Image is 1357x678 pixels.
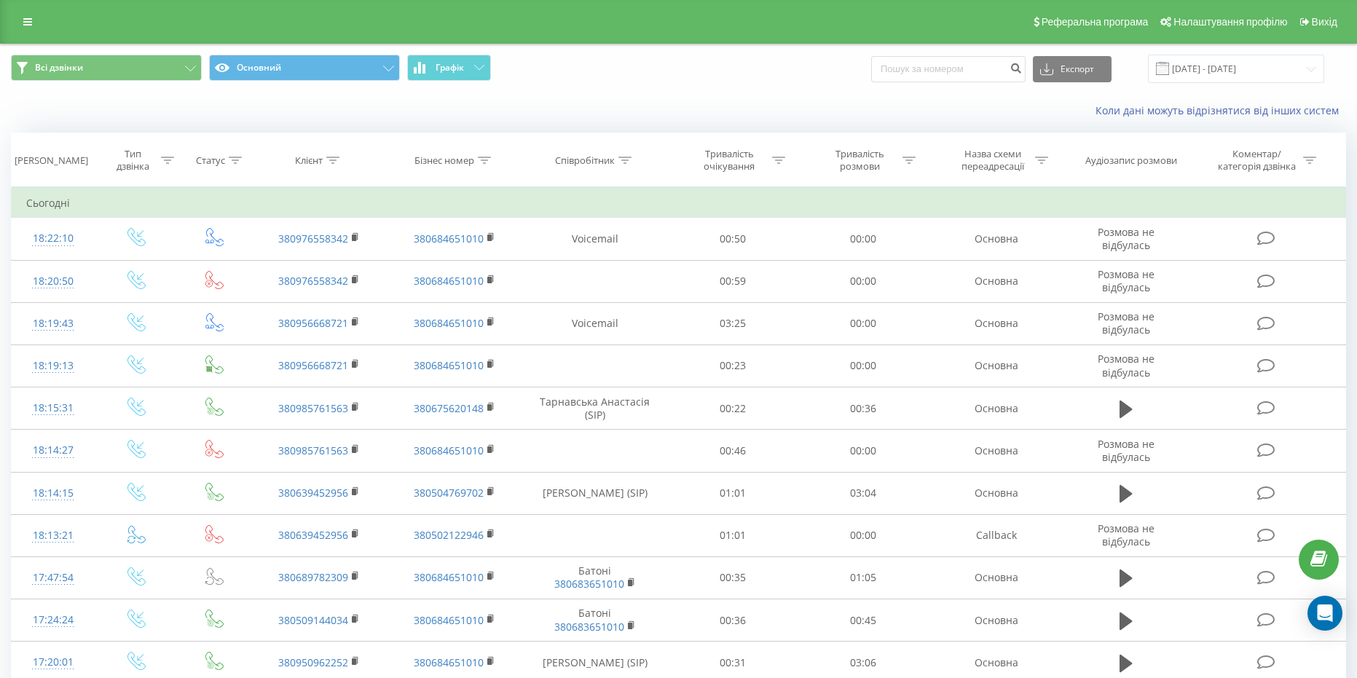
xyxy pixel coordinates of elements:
button: Всі дзвінки [11,55,202,81]
td: Основна [929,430,1064,472]
div: 18:19:43 [26,310,80,338]
a: 380509144034 [278,613,348,627]
a: 380504769702 [414,486,484,500]
a: 380684651010 [414,613,484,627]
div: Коментар/категорія дзвінка [1214,148,1299,173]
div: 17:20:01 [26,648,80,677]
a: 380684651010 [414,232,484,245]
div: Аудіозапис розмови [1085,154,1177,167]
td: 00:23 [668,344,798,387]
td: Основна [929,344,1064,387]
td: 00:50 [668,218,798,260]
a: 380684651010 [414,358,484,372]
td: [PERSON_NAME] (SIP) [522,472,668,514]
a: 380689782309 [278,570,348,584]
div: 18:19:13 [26,352,80,380]
div: [PERSON_NAME] [15,154,88,167]
div: Назва схеми переадресації [953,148,1031,173]
td: 00:35 [668,556,798,599]
span: Розмова не відбулась [1098,225,1155,252]
div: Статус [196,154,225,167]
button: Експорт [1033,56,1112,82]
div: Тип дзвінка [108,148,158,173]
td: 00:00 [798,218,929,260]
td: 00:00 [798,302,929,344]
span: Налаштування профілю [1173,16,1287,28]
td: Основна [929,302,1064,344]
div: Клієнт [295,154,323,167]
a: 380502122946 [414,528,484,542]
button: Основний [209,55,400,81]
a: 380684651010 [414,316,484,330]
td: Батоні [522,556,668,599]
a: Коли дані можуть відрізнятися вiд інших систем [1096,103,1346,117]
td: Основна [929,472,1064,514]
div: Тривалість очікування [691,148,768,173]
td: 00:00 [798,514,929,556]
a: 380684651010 [414,444,484,457]
a: 380976558342 [278,232,348,245]
div: Співробітник [555,154,615,167]
td: 00:59 [668,260,798,302]
a: 380675620148 [414,401,484,415]
td: 03:04 [798,472,929,514]
td: 00:00 [798,260,929,302]
div: 17:24:24 [26,606,80,634]
td: Voicemail [522,302,668,344]
a: 380683651010 [554,620,624,634]
span: Розмова не відбулась [1098,521,1155,548]
a: 380639452956 [278,528,348,542]
td: Основна [929,387,1064,430]
span: Розмова не відбулась [1098,437,1155,464]
td: 01:01 [668,472,798,514]
div: 18:15:31 [26,394,80,422]
td: 00:45 [798,599,929,642]
td: Voicemail [522,218,668,260]
td: 00:36 [798,387,929,430]
div: Бізнес номер [414,154,474,167]
a: 380684651010 [414,655,484,669]
span: Реферальна програма [1042,16,1149,28]
a: 380639452956 [278,486,348,500]
td: Основна [929,218,1064,260]
td: 01:05 [798,556,929,599]
td: Основна [929,556,1064,599]
span: Вихід [1312,16,1337,28]
span: Графік [436,63,464,73]
div: 18:22:10 [26,224,80,253]
button: Графік [407,55,491,81]
td: Основна [929,599,1064,642]
td: 00:22 [668,387,798,430]
span: Розмова не відбулась [1098,352,1155,379]
input: Пошук за номером [871,56,1026,82]
td: 01:01 [668,514,798,556]
a: 380985761563 [278,401,348,415]
td: Callback [929,514,1064,556]
td: 03:25 [668,302,798,344]
span: Всі дзвінки [35,62,83,74]
span: Розмова не відбулась [1098,267,1155,294]
div: Тривалість розмови [821,148,899,173]
a: 380956668721 [278,358,348,372]
td: Батоні [522,599,668,642]
div: 17:47:54 [26,564,80,592]
div: 18:14:15 [26,479,80,508]
a: 380976558342 [278,274,348,288]
td: 00:00 [798,344,929,387]
td: Основна [929,260,1064,302]
div: Open Intercom Messenger [1307,596,1342,631]
td: Сьогодні [12,189,1346,218]
td: 00:00 [798,430,929,472]
div: 18:14:27 [26,436,80,465]
div: 18:20:50 [26,267,80,296]
a: 380985761563 [278,444,348,457]
td: 00:36 [668,599,798,642]
a: 380950962252 [278,655,348,669]
span: Розмова не відбулась [1098,310,1155,336]
td: Тарнавська Анастасія (SIP) [522,387,668,430]
a: 380684651010 [414,274,484,288]
a: 380684651010 [414,570,484,584]
div: 18:13:21 [26,521,80,550]
a: 380956668721 [278,316,348,330]
td: 00:46 [668,430,798,472]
